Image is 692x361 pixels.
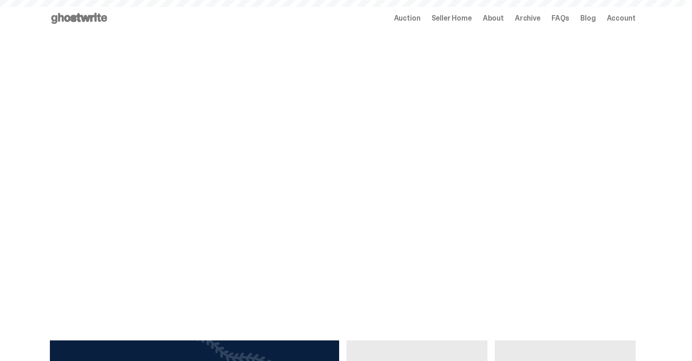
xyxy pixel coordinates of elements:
[483,15,504,22] a: About
[580,15,595,22] a: Blog
[607,15,636,22] a: Account
[394,15,421,22] a: Auction
[551,15,569,22] a: FAQs
[432,15,472,22] a: Seller Home
[515,15,541,22] a: Archive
